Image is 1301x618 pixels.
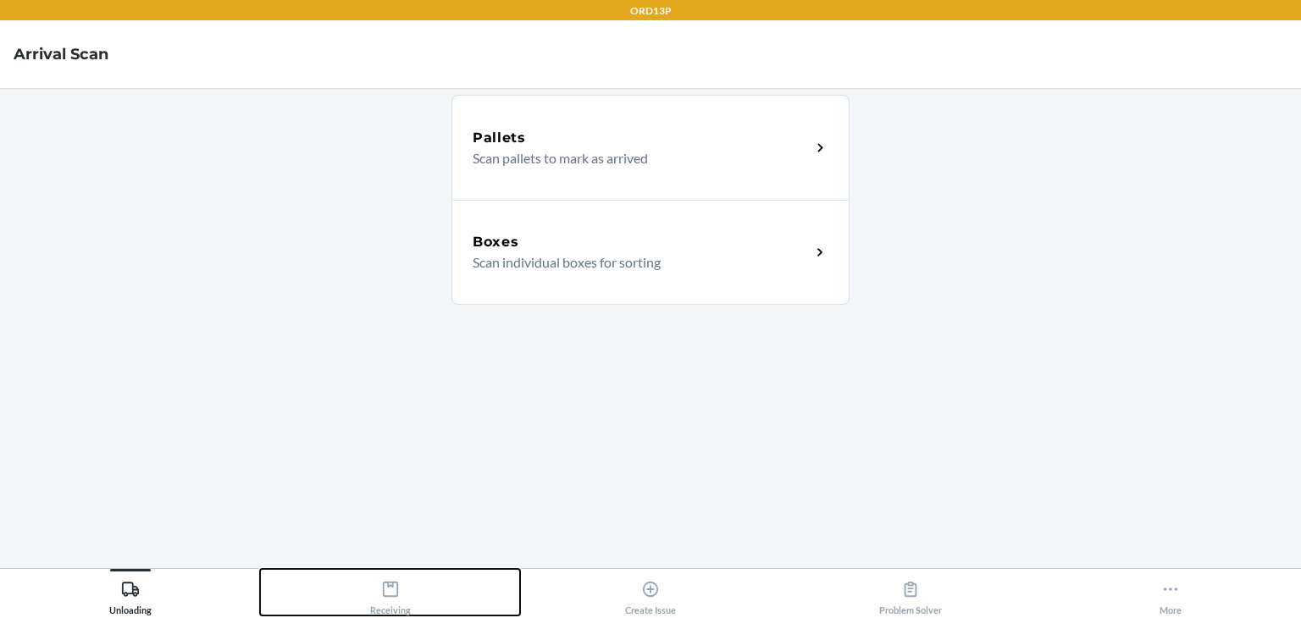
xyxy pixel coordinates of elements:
button: Problem Solver [781,569,1041,615]
h5: Pallets [473,128,526,148]
div: More [1160,573,1182,615]
a: PalletsScan pallets to mark as arrived [451,95,850,200]
button: Receiving [260,569,520,615]
h4: Arrival Scan [14,43,108,65]
p: ORD13P [630,3,672,19]
a: BoxesScan individual boxes for sorting [451,200,850,305]
div: Unloading [109,573,152,615]
div: Receiving [370,573,411,615]
div: Create Issue [625,573,676,615]
p: Scan pallets to mark as arrived [473,148,797,168]
p: Scan individual boxes for sorting [473,252,797,273]
div: Problem Solver [879,573,942,615]
h5: Boxes [473,232,519,252]
button: Create Issue [520,569,780,615]
button: More [1041,569,1301,615]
